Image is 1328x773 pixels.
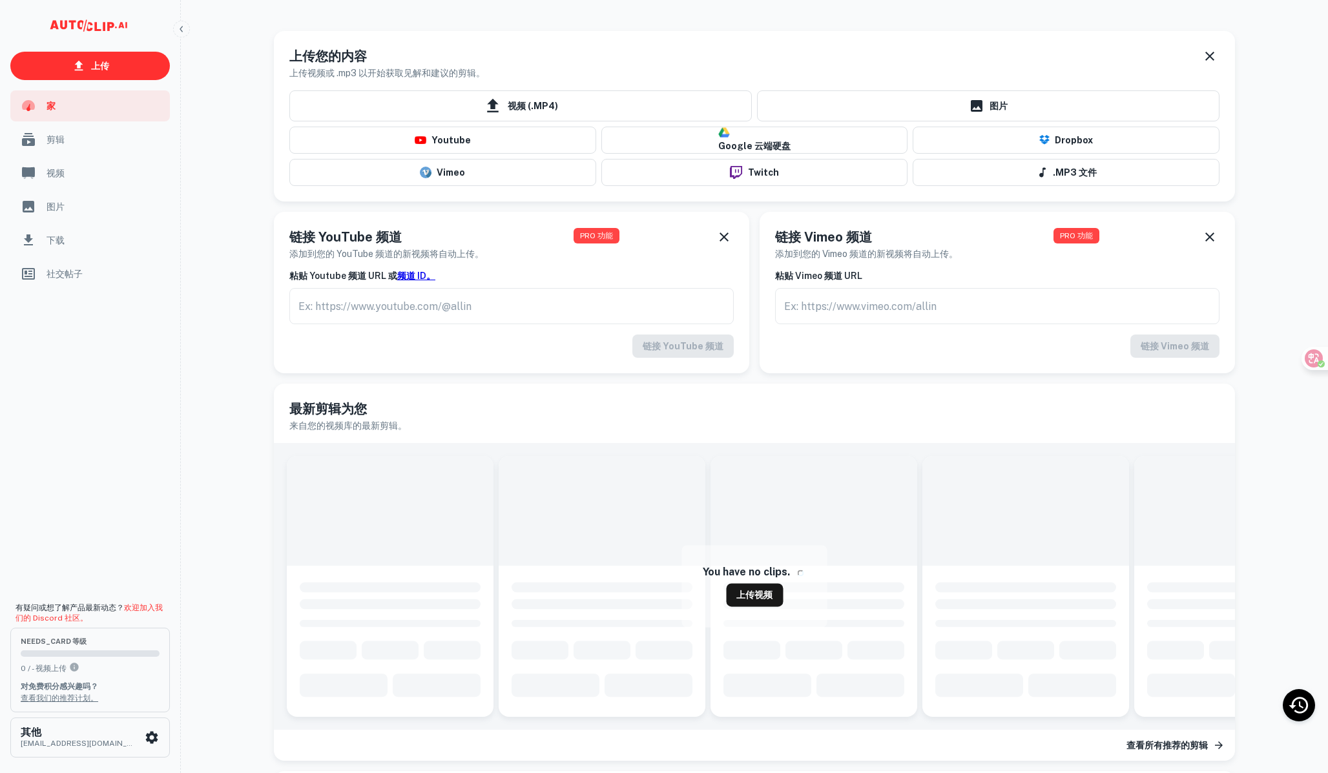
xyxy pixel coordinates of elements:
font: 家 [47,101,56,111]
font: 下载 [47,235,65,245]
font: 图片 [990,101,1008,111]
input: Ex: https://www.youtube.com/@allin [289,288,734,324]
font: 0 / - 视频上传 [21,664,67,673]
button: Dropbox [913,127,1219,154]
a: 剪辑 [10,124,170,155]
font: 其他 [21,726,41,738]
font: 最新剪辑为您 [289,401,367,417]
font: 对免费积分感兴趣吗？ [21,682,98,691]
font: 有疑问或想了解产品最新动态？ [16,603,163,623]
font: 添加到您的 YouTube 频道的新视频将自动上传。 [289,249,484,259]
font: PRO 功能 [1060,231,1093,240]
font: 粘贴 Vimeo 频道 URL [775,271,862,281]
span: 视频 (.MP4) [289,90,752,121]
img: youtube-logo.png [415,136,426,144]
div: This feature is available to PRO users only. [775,288,1219,324]
a: 社交帖子 [10,258,170,289]
button: needs_card 等级0 / - 视频上传You can upload 0 videos per month on the needs_card tier. Upgrade to uploa... [10,628,170,712]
div: This feature is available to PRO users only. [289,288,734,324]
font: 粘贴 Youtube 频道 URL 或 [289,271,435,281]
a: 家 [10,90,170,121]
button: Dismiss [1200,227,1219,247]
button: Google 云端硬盘 [601,127,908,154]
font: 链接 Vimeo 频道 [775,229,872,245]
font: 图片 [47,201,65,212]
img: drive-logo.png [718,127,730,138]
font: 上传您的内容 [289,48,367,64]
font: 剪辑 [47,134,65,145]
img: Dropbox Logo [1039,135,1050,146]
a: 视频 [10,158,170,189]
a: 查看我们的推荐计划。 [21,694,98,703]
a: 上传视频 [726,584,783,607]
button: Dismiss [1200,46,1219,66]
svg: You can upload 0 videos per month on the needs_card tier. Upgrade to upload more. [69,662,79,672]
font: .MP3 文件 [1053,167,1097,178]
button: Twitch [601,159,908,186]
a: 频道 ID。 [397,271,435,281]
font: Google 云端硬盘 [718,127,791,151]
a: 欢迎加入我们的 Discord 社区。 [16,603,163,623]
span: This feature is available to PRO users only. Upgrade your plan now! [574,228,619,243]
a: 下载 [10,225,170,256]
font: 上传视频 [736,590,773,601]
font: PRO 功能 [580,231,613,240]
p: [EMAIL_ADDRESS][DOMAIN_NAME] [21,737,137,749]
span: This feature is available to PRO users only. Upgrade your plan now! [1053,228,1099,243]
font: 视频 [47,168,65,178]
img: twitch-logo.png [725,166,747,179]
font: 上传视频或 .mp3 以开始获取见解和建议的剪辑。 [289,68,485,78]
div: This feature is available to PRO users only. [289,335,734,358]
font: 添加到您的 Vimeo 频道的新视频将自动上传。 [775,249,958,259]
font: 查看所有推荐的剪辑 [1126,740,1208,750]
a: 图片 [757,90,1219,121]
button: Dismiss [714,227,734,247]
div: Recent Activity [1283,689,1315,721]
font: 链接 YouTube 频道 [289,229,402,245]
font: needs_card 等级 [21,637,87,645]
div: This feature is available to PRO users only. [775,335,1219,358]
button: .MP3 文件 [913,159,1219,186]
font: 视频 (.MP4) [508,101,558,111]
button: 其他[EMAIL_ADDRESS][DOMAIN_NAME] [10,717,170,758]
a: 图片 [10,191,170,222]
font: 来自您的视频库的最新剪辑。 [289,420,407,431]
button: Vimeo [289,159,596,186]
font: 上传 [91,61,109,71]
a: 上传 [10,52,170,80]
h6: You have no clips. [703,566,807,578]
input: Ex: https://www.vimeo.com/allin [775,288,1219,324]
button: Youtube [289,127,596,154]
img: vimeo-logo.svg [420,167,431,178]
font: 社交帖子 [47,269,83,279]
